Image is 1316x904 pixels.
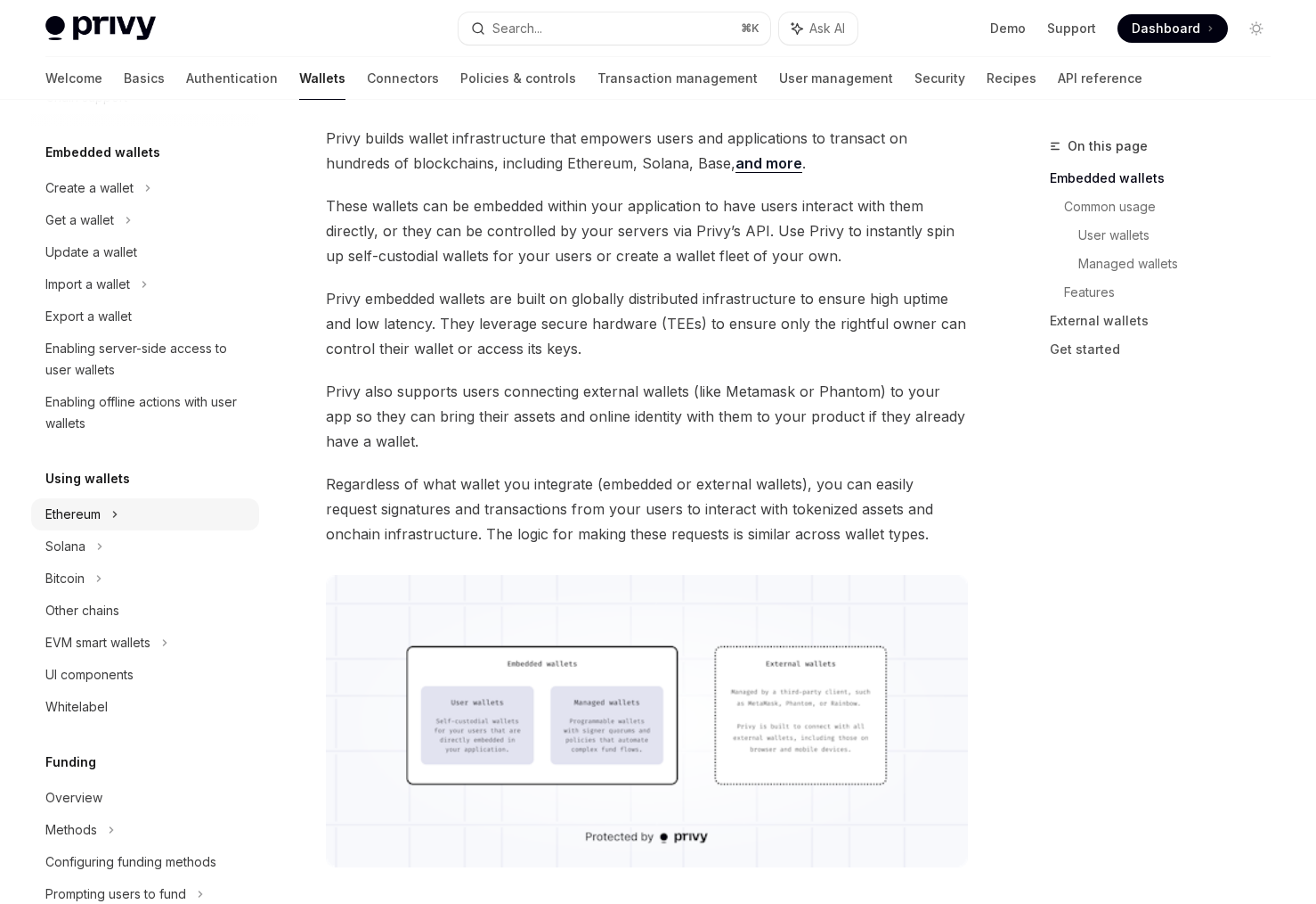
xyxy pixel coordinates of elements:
div: Export a wallet [45,306,132,327]
img: images/walletoverview.png [326,575,968,867]
a: Embedded wallets [1050,164,1285,193]
a: Support [1047,20,1096,37]
div: Methods [45,819,97,841]
span: On this page [1068,136,1148,157]
button: Toggle dark mode [1242,14,1271,43]
a: Common usage [1064,193,1285,221]
a: Overview [31,782,259,814]
div: Overview [45,787,102,809]
a: Export a wallet [31,300,259,333]
span: Privy builds wallet infrastructure that empowers users and applications to transact on hundreds o... [326,126,968,176]
h5: Embedded wallets [45,142,160,163]
span: Ask AI [809,20,845,37]
div: Ethereum [45,504,101,525]
a: User management [779,57,893,100]
div: Update a wallet [45,242,137,263]
a: Basics [124,57,165,100]
div: Solana [45,536,85,557]
a: API reference [1058,57,1142,100]
img: light logo [45,16,156,41]
span: Privy also supports users connecting external wallets (like Metamask or Phantom) to your app so t... [326,379,968,454]
div: Bitcoin [45,568,85,589]
div: Search... [492,18,542,39]
a: Wallets [299,57,345,100]
a: Whitelabel [31,691,259,723]
span: Regardless of what wallet you integrate (embedded or external wallets), you can easily request si... [326,472,968,547]
span: Dashboard [1132,20,1200,37]
a: Other chains [31,595,259,627]
a: Welcome [45,57,102,100]
div: Create a wallet [45,177,134,199]
div: EVM smart wallets [45,632,150,653]
button: Ask AI [779,12,857,45]
h5: Funding [45,752,96,773]
a: External wallets [1050,307,1285,335]
span: Privy embedded wallets are built on globally distributed infrastructure to ensure high uptime and... [326,286,968,361]
div: Other chains [45,600,119,621]
a: User wallets [1078,221,1285,250]
a: Enabling offline actions with user wallets [31,386,259,440]
a: Security [914,57,965,100]
a: Get started [1050,335,1285,364]
span: These wallets can be embedded within your application to have users interact with them directly, ... [326,193,968,268]
button: Search...⌘K [459,12,770,45]
a: Recipes [987,57,1036,100]
div: Whitelabel [45,696,108,718]
a: Configuring funding methods [31,846,259,878]
a: Policies & controls [460,57,576,100]
a: UI components [31,659,259,691]
a: Authentication [186,57,278,100]
a: Transaction management [597,57,758,100]
a: Managed wallets [1078,250,1285,278]
div: Get a wallet [45,210,114,231]
h5: Using wallets [45,468,130,489]
a: Dashboard [1117,14,1228,43]
div: Enabling server-side access to user wallets [45,338,248,381]
a: Enabling server-side access to user wallets [31,333,259,386]
a: Features [1064,278,1285,307]
div: Import a wallet [45,274,130,295]
div: Configuring funding methods [45,851,216,873]
a: and more [735,154,802,173]
a: Connectors [367,57,439,100]
div: Enabling offline actions with user wallets [45,391,248,434]
span: ⌘ K [741,21,760,36]
div: UI components [45,664,134,686]
a: Demo [990,20,1026,37]
a: Update a wallet [31,236,259,268]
